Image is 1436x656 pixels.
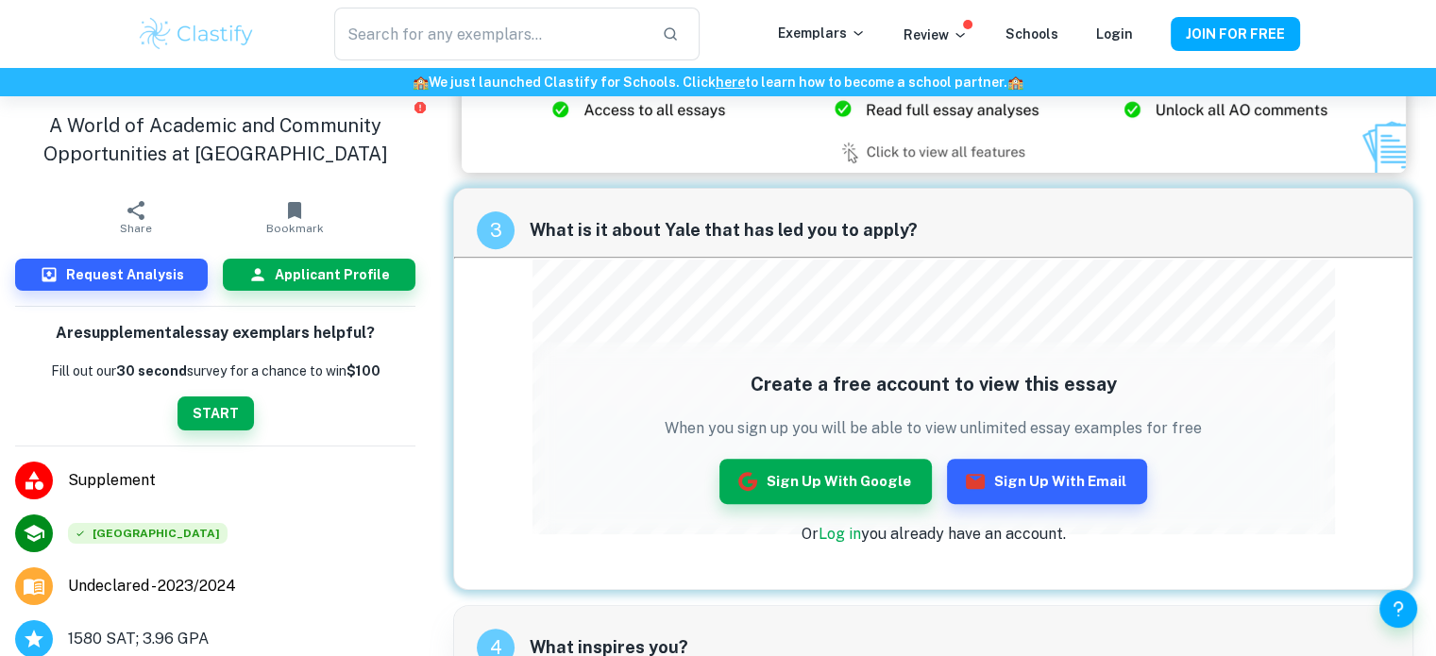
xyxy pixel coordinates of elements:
[819,525,861,543] a: Log in
[462,31,1406,173] img: Ad
[665,523,1202,546] p: Or you already have an account.
[4,72,1432,93] h6: We just launched Clastify for Schools. Click to learn how to become a school partner.
[66,264,184,285] h6: Request Analysis
[15,111,415,168] h1: A World of Academic and Community Opportunities at [GEOGRAPHIC_DATA]
[1171,17,1300,51] button: JOIN FOR FREE
[346,363,380,378] strong: $100
[334,8,646,60] input: Search for any exemplars...
[947,459,1147,504] button: Sign up with Email
[223,259,415,291] button: Applicant Profile
[1096,26,1133,42] a: Login
[68,628,209,650] span: 1580 SAT; 3.96 GPA
[665,370,1202,398] h5: Create a free account to view this essay
[120,222,152,235] span: Share
[413,100,427,114] button: Report issue
[1005,26,1058,42] a: Schools
[68,523,228,544] div: Accepted: Yale University
[1379,590,1417,628] button: Help and Feedback
[68,523,228,544] span: [GEOGRAPHIC_DATA]
[15,259,208,291] button: Request Analysis
[177,396,254,430] button: START
[778,23,866,43] p: Exemplars
[68,575,251,597] a: Major and Application Year
[56,322,375,345] h6: Are supplemental essay exemplars helpful?
[904,25,968,45] p: Review
[530,217,1390,244] span: What is it about Yale that has led you to apply?
[68,469,415,492] span: Supplement
[716,75,745,90] a: here
[137,15,257,53] img: Clastify logo
[477,211,515,249] div: recipe
[215,191,374,244] button: Bookmark
[413,75,429,90] span: 🏫
[68,575,236,597] span: Undeclared - 2023/2024
[266,222,324,235] span: Bookmark
[275,264,390,285] h6: Applicant Profile
[51,361,380,381] p: Fill out our survey for a chance to win
[1007,75,1023,90] span: 🏫
[665,417,1202,440] p: When you sign up you will be able to view unlimited essay examples for free
[719,459,932,504] button: Sign up with Google
[57,191,215,244] button: Share
[116,363,187,378] b: 30 second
